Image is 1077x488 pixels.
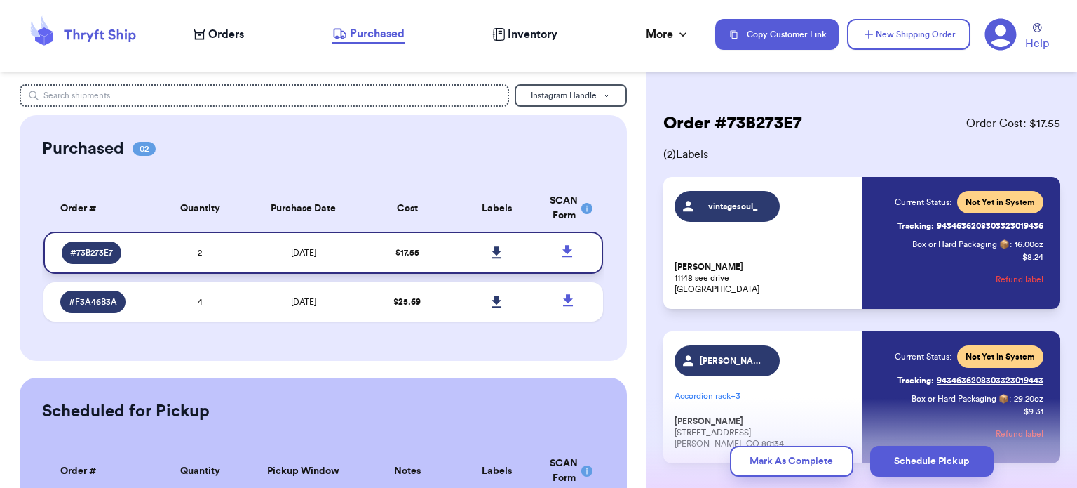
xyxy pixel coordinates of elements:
[895,351,951,362] span: Current Status:
[43,185,156,232] th: Order #
[395,249,419,257] span: $ 17.55
[20,84,509,107] input: Search shipments...
[897,375,934,386] span: Tracking:
[675,416,853,449] p: [STREET_ADDRESS] [PERSON_NAME], CO 80134
[1009,393,1011,404] span: :
[870,446,994,477] button: Schedule Pickup
[198,249,202,257] span: 2
[966,351,1035,362] span: Not Yet in System
[700,201,766,212] span: vintagesoul_
[133,142,156,156] span: 02
[895,197,951,208] span: Current Status:
[897,215,1043,237] a: Tracking:9434636208303323019436
[1014,393,1043,404] span: 29.20 oz
[194,26,244,43] a: Orders
[531,91,597,100] span: Instagram Handle
[715,19,839,50] button: Copy Customer Link
[393,298,421,306] span: $ 25.69
[363,185,452,232] th: Cost
[155,185,245,232] th: Quantity
[70,247,113,258] span: # 73B273E7
[291,249,316,257] span: [DATE]
[1015,239,1043,250] span: 16.00 oz
[966,115,1060,132] span: Order Cost: $ 17.55
[996,418,1043,449] button: Refund label
[1024,406,1043,417] p: $ 9.31
[996,264,1043,295] button: Refund label
[731,392,740,400] span: + 3
[291,298,316,306] span: [DATE]
[550,456,586,486] div: SCAN Form
[42,138,124,160] h2: Purchased
[515,84,627,107] button: Instagram Handle
[675,262,743,272] span: [PERSON_NAME]
[912,395,1009,403] span: Box or Hard Packaging 📦
[1022,251,1043,263] p: $ 8.24
[1010,239,1012,250] span: :
[452,185,541,232] th: Labels
[1025,35,1049,52] span: Help
[847,19,970,50] button: New Shipping Order
[730,446,853,477] button: Mark As Complete
[646,26,690,43] div: More
[912,240,1010,249] span: Box or Hard Packaging 📦
[245,185,363,232] th: Purchase Date
[663,146,1060,163] span: ( 2 ) Labels
[1025,23,1049,52] a: Help
[492,26,557,43] a: Inventory
[897,369,1043,392] a: Tracking:9434636208303323019443
[350,25,405,42] span: Purchased
[550,194,586,223] div: SCAN Form
[69,296,117,308] span: # F3A46B3A
[675,416,743,427] span: [PERSON_NAME]
[332,25,405,44] a: Purchased
[508,26,557,43] span: Inventory
[700,355,766,367] span: [PERSON_NAME]
[208,26,244,43] span: Orders
[42,400,210,423] h2: Scheduled for Pickup
[675,385,853,407] p: Accordion rack
[198,298,203,306] span: 4
[675,261,853,295] p: 11148 see drive [GEOGRAPHIC_DATA]
[663,112,801,135] h2: Order # 73B273E7
[897,220,934,232] span: Tracking:
[966,197,1035,208] span: Not Yet in System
